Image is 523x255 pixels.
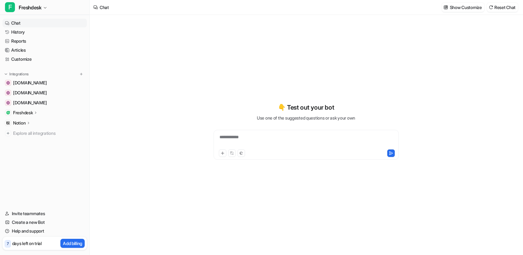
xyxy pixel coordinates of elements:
img: customize [444,5,448,10]
img: menu_add.svg [79,72,83,76]
p: Notion [13,120,26,126]
div: Chat [100,4,109,11]
img: nri3pl.com [6,81,10,85]
a: Customize [2,55,87,64]
p: Use one of the suggested questions or ask your own [257,115,355,121]
a: careers-nri3pl.com[DOMAIN_NAME] [2,88,87,97]
p: Integrations [9,72,29,77]
a: Explore all integrations [2,129,87,138]
a: nri-distribution.com[DOMAIN_NAME] [2,98,87,107]
span: Freshdesk [19,3,41,12]
a: Articles [2,46,87,54]
p: Freshdesk [13,110,33,116]
a: Invite teammates [2,209,87,218]
img: nri-distribution.com [6,101,10,105]
a: Chat [2,19,87,27]
a: Help and support [2,227,87,235]
p: 👇 Test out your bot [278,103,334,112]
img: explore all integrations [5,130,11,136]
span: [DOMAIN_NAME] [13,80,47,86]
span: [DOMAIN_NAME] [13,90,47,96]
span: F [5,2,15,12]
a: nri3pl.com[DOMAIN_NAME] [2,78,87,87]
a: Create a new Bot [2,218,87,227]
img: reset [489,5,493,10]
a: History [2,28,87,36]
a: Reports [2,37,87,45]
span: Explore all integrations [13,128,84,138]
span: [DOMAIN_NAME] [13,100,47,106]
button: Reset Chat [487,3,518,12]
img: careers-nri3pl.com [6,91,10,95]
img: Notion [6,121,10,125]
button: Add billing [60,239,85,248]
p: Show Customize [450,4,482,11]
p: Add billing [63,240,82,247]
button: Integrations [2,71,31,77]
button: Show Customize [442,3,484,12]
img: Freshdesk [6,111,10,115]
img: expand menu [4,72,8,76]
p: days left on trial [12,240,42,247]
p: 7 [7,241,9,247]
